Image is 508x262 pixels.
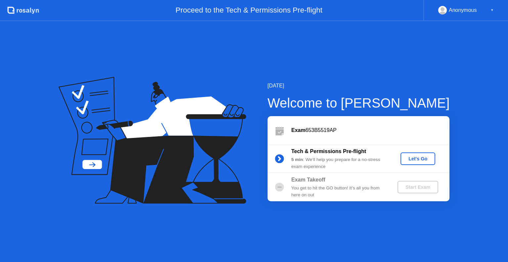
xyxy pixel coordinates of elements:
div: 653B5519AP [291,126,449,134]
b: 5 min [291,157,303,162]
button: Let's Go [401,152,435,165]
div: Start Exam [400,184,436,190]
b: Tech & Permissions Pre-flight [291,148,366,154]
div: Let's Go [403,156,433,161]
div: You get to hit the GO button! It’s all you from here on out [291,185,387,198]
b: Exam Takeoff [291,177,325,182]
div: [DATE] [268,82,450,90]
div: ▼ [490,6,494,15]
div: : We’ll help you prepare for a no-stress exam experience [291,156,387,170]
div: Welcome to [PERSON_NAME] [268,93,450,113]
div: Anonymous [449,6,477,15]
b: Exam [291,127,306,133]
button: Start Exam [398,181,438,193]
